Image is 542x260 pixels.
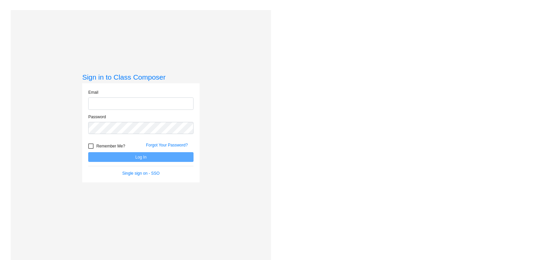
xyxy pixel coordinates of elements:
[146,143,188,147] a: Forgot Your Password?
[88,114,106,120] label: Password
[88,89,98,95] label: Email
[88,152,194,162] button: Log In
[122,171,159,176] a: Single sign on - SSO
[82,73,200,81] h3: Sign in to Class Composer
[96,142,125,150] span: Remember Me?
